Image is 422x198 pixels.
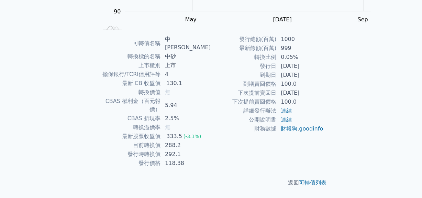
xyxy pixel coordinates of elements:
[161,61,211,70] td: 上市
[161,159,211,168] td: 118.38
[211,62,277,71] td: 發行日
[98,79,161,88] td: 最新 CB 收盤價
[299,125,323,132] a: goodinfo
[98,150,161,159] td: 發行時轉換價
[98,159,161,168] td: 發行價格
[165,89,170,95] span: 無
[211,97,277,106] td: 下次提前賣回價格
[281,116,292,123] a: 連結
[165,124,170,131] span: 無
[277,97,324,106] td: 100.0
[211,106,277,115] td: 詳細發行辦法
[211,80,277,88] td: 到期賣回價格
[114,8,121,15] tspan: 90
[165,132,184,140] div: 333.5
[98,97,161,114] td: CBAS 權利金（百元報價）
[161,70,211,79] td: 4
[277,124,324,133] td: ,
[211,115,277,124] td: 公開說明書
[211,44,277,53] td: 最新餘額(百萬)
[161,52,211,61] td: 中砂
[98,132,161,141] td: 最新股票收盤價
[281,107,292,114] a: 連結
[98,141,161,150] td: 目前轉換價
[281,125,297,132] a: 財報狗
[277,44,324,53] td: 999
[273,16,292,23] tspan: [DATE]
[98,88,161,97] td: 轉換價值
[90,179,332,187] p: 返回
[165,79,184,87] div: 130.1
[277,53,324,62] td: 0.05%
[161,35,211,52] td: 中[PERSON_NAME]
[161,141,211,150] td: 288.2
[358,16,368,23] tspan: Sep
[299,179,326,186] a: 可轉債列表
[184,134,201,139] span: (-3.1%)
[211,71,277,80] td: 到期日
[161,114,211,123] td: 2.5%
[98,52,161,61] td: 轉換標的名稱
[161,97,211,114] td: 5.94
[98,61,161,70] td: 上市櫃別
[211,124,277,133] td: 財務數據
[277,35,324,44] td: 1000
[98,114,161,123] td: CBAS 折現率
[161,150,211,159] td: 292.1
[185,16,197,23] tspan: May
[277,80,324,88] td: 100.0
[98,35,161,52] td: 可轉債名稱
[211,53,277,62] td: 轉換比例
[277,71,324,80] td: [DATE]
[98,70,161,79] td: 擔保銀行/TCRI信用評等
[277,88,324,97] td: [DATE]
[277,62,324,71] td: [DATE]
[211,88,277,97] td: 下次提前賣回日
[98,123,161,132] td: 轉換溢價率
[211,35,277,44] td: 發行總額(百萬)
